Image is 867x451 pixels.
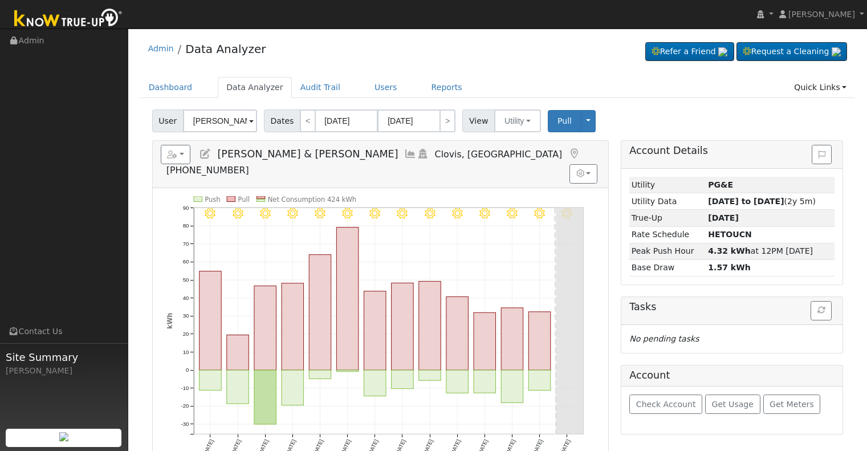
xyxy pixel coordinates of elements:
[629,259,706,276] td: Base Draw
[165,312,173,329] text: kWh
[336,227,359,371] rect: onclick=""
[315,208,325,219] i: 9/01 - Clear
[182,312,189,319] text: 30
[282,370,304,405] rect: onclick=""
[629,395,702,414] button: Check Account
[712,400,754,409] span: Get Usage
[629,177,706,193] td: Utility
[392,283,414,370] rect: onclick=""
[182,295,189,301] text: 40
[785,77,855,98] a: Quick Links
[227,335,249,370] rect: onclick=""
[423,77,471,98] a: Reports
[708,180,733,189] strong: ID: 16743997, authorized: 05/16/25
[557,116,572,125] span: Pull
[462,109,495,132] span: View
[736,42,847,62] a: Request a Cleaning
[425,208,435,219] i: 9/05 - Clear
[770,400,814,409] span: Get Meters
[446,296,469,370] rect: onclick=""
[254,370,276,424] rect: onclick=""
[419,281,441,370] rect: onclick=""
[238,195,250,203] text: Pull
[708,230,752,239] strong: R
[494,109,541,132] button: Utility
[264,109,300,132] span: Dates
[366,77,406,98] a: Users
[636,400,696,409] span: Check Account
[392,370,414,389] rect: onclick=""
[182,222,189,229] text: 80
[708,197,784,206] strong: [DATE] to [DATE]
[474,312,496,370] rect: onclick=""
[534,208,545,219] i: 9/09 - Clear
[199,271,221,371] rect: onclick=""
[501,370,523,403] rect: onclick=""
[260,208,271,219] i: 8/30 - Clear
[708,213,739,222] strong: [DATE]
[232,208,243,219] i: 8/29 - Clear
[706,243,835,259] td: at 12PM [DATE]
[708,246,751,255] strong: 4.32 kWh
[205,208,215,219] i: 8/28 - Clear
[397,208,408,219] i: 9/04 - Clear
[300,109,316,132] a: <
[528,312,551,370] rect: onclick=""
[812,145,832,164] button: Issue History
[446,370,469,393] rect: onclick=""
[182,204,189,210] text: 90
[227,370,249,404] rect: onclick=""
[364,291,386,371] rect: onclick=""
[629,369,670,381] h5: Account
[435,149,563,160] span: Clovis, [GEOGRAPHIC_DATA]
[6,365,122,377] div: [PERSON_NAME]
[369,208,380,219] i: 9/03 - Clear
[548,110,581,132] button: Pull
[186,367,189,373] text: 0
[140,77,201,98] a: Dashboard
[811,301,832,320] button: Refresh
[763,395,821,414] button: Get Meters
[364,370,386,396] rect: onclick=""
[287,208,298,219] i: 8/31 - Clear
[629,243,706,259] td: Peak Push Hour
[199,370,221,390] rect: onclick=""
[832,47,841,56] img: retrieve
[629,193,706,210] td: Utility Data
[199,148,211,160] a: Edit User (30350)
[183,109,257,132] input: Select a User
[336,370,359,372] rect: onclick=""
[629,226,706,243] td: Rate Schedule
[708,197,816,206] span: (2y 5m)
[474,370,496,393] rect: onclick=""
[788,10,855,19] span: [PERSON_NAME]
[182,277,189,283] text: 50
[166,165,249,176] span: [PHONE_NUMBER]
[507,208,518,219] i: 9/08 - Clear
[6,350,122,365] span: Site Summary
[479,208,490,219] i: 9/07 - Clear
[645,42,734,62] a: Refer a Friend
[9,6,128,32] img: Know True-Up
[182,241,189,247] text: 70
[629,334,699,343] i: No pending tasks
[342,208,353,219] i: 9/02 - Clear
[254,286,276,370] rect: onclick=""
[417,148,429,160] a: Login As (last Never)
[217,148,398,160] span: [PERSON_NAME] & [PERSON_NAME]
[152,109,184,132] span: User
[182,349,189,355] text: 10
[404,148,417,160] a: Multi-Series Graph
[181,421,189,427] text: -30
[148,44,174,53] a: Admin
[528,370,551,390] rect: onclick=""
[452,208,463,219] i: 9/06 - Clear
[568,148,580,160] a: Map
[419,370,441,380] rect: onclick=""
[309,255,331,371] rect: onclick=""
[267,195,356,203] text: Net Consumption 424 kWh
[182,258,189,265] text: 60
[309,370,331,379] rect: onclick=""
[705,395,760,414] button: Get Usage
[205,195,221,203] text: Push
